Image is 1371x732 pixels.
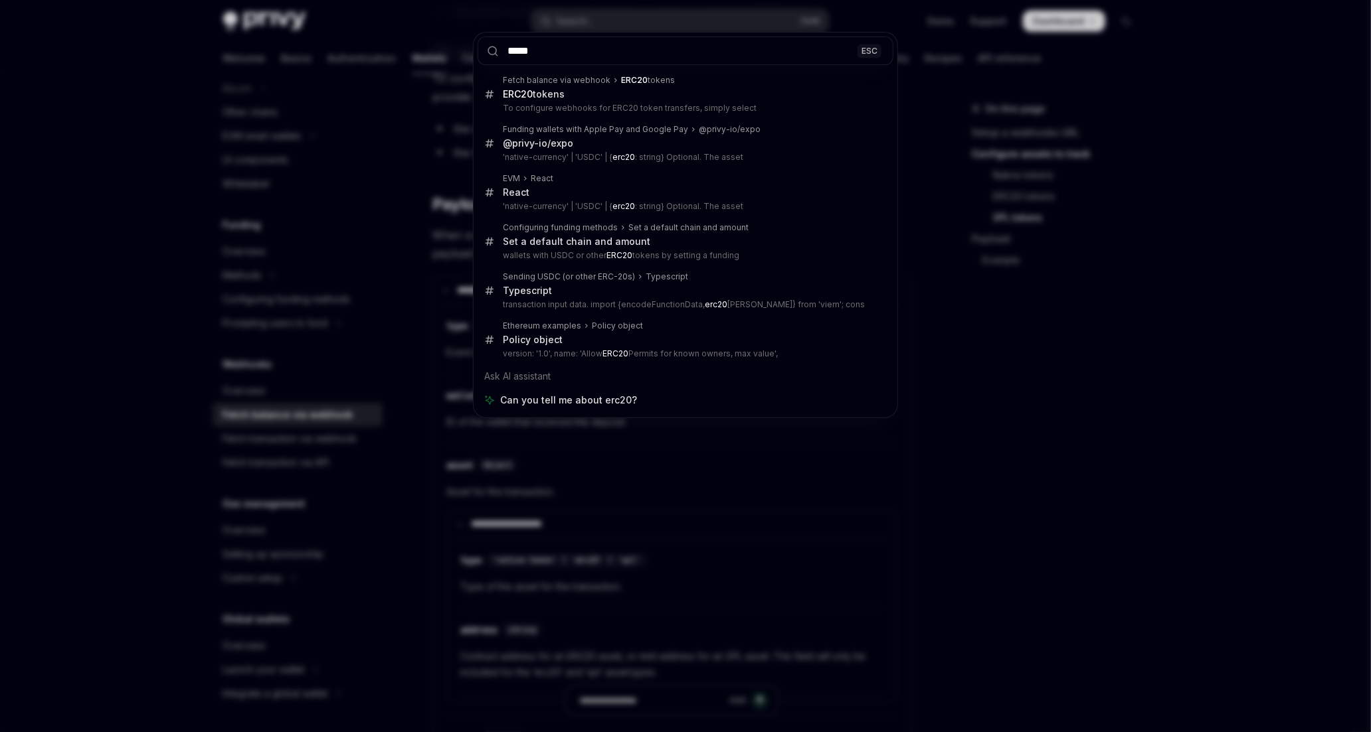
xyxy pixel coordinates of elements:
div: Ask AI assistant [478,364,893,388]
div: Ethereum examples [503,321,581,331]
div: React [531,173,553,184]
div: Funding wallets with Apple Pay and Google Pay [503,124,688,135]
b: ERC20 [602,348,628,358]
div: Sending USDC (or other ERC-20s) [503,271,635,282]
div: Typescript [503,285,552,297]
b: ERC20 [606,250,632,260]
b: ERC20 [621,75,648,85]
div: @privy-io/expo [503,137,573,149]
p: transaction input data. import {encodeFunctionData, [PERSON_NAME]} from 'viem'; cons [503,299,866,310]
div: Configuring funding methods [503,222,618,233]
div: Policy object [503,334,563,346]
p: wallets with USDC or other tokens by setting a funding [503,250,866,261]
b: erc20 [612,201,635,211]
div: EVM [503,173,520,184]
div: Set a default chain and amount [628,222,749,233]
b: erc20 [612,152,635,162]
p: 'native-currency' | 'USDC' | { : string} Optional. The asset [503,201,866,212]
div: ESC [858,44,881,58]
div: Typescript [646,271,688,282]
div: tokens [621,75,675,86]
p: version: '1.0', name: 'Allow Permits for known owners, max value', [503,348,866,359]
p: To configure webhooks for ERC20 token transfers, simply select [503,103,866,113]
div: Fetch balance via webhook [503,75,610,86]
p: 'native-currency' | 'USDC' | { : string} Optional. The asset [503,152,866,163]
div: Set a default chain and amount [503,236,650,248]
b: erc20 [705,299,727,309]
div: Policy object [592,321,643,331]
div: tokens [503,88,565,100]
span: Can you tell me about erc20? [500,394,637,407]
b: ERC20 [503,88,533,100]
div: React [503,186,529,198]
div: @privy-io/expo [699,124,761,135]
